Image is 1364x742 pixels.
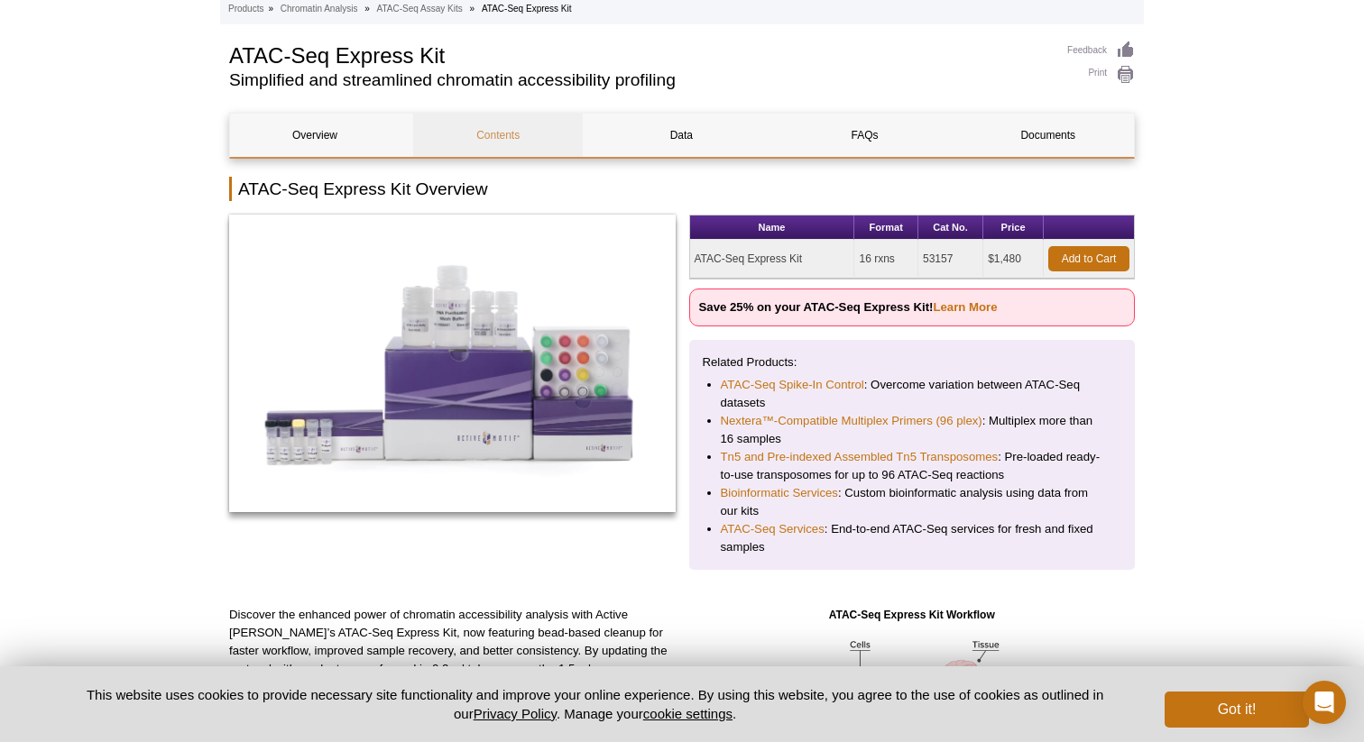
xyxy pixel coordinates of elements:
a: Nextera™-Compatible Multiplex Primers (96 plex) [721,412,982,430]
li: » [268,4,273,14]
a: Documents [963,114,1133,157]
img: ATAC-Seq Express Kit [229,215,676,512]
h2: ATAC-Seq Express Kit Overview [229,177,1135,201]
a: ATAC-Seq Assay Kits [377,1,463,17]
h2: Simplified and streamlined chromatin accessibility profiling [229,72,1049,88]
a: ATAC-Seq Services [721,520,825,538]
li: » [364,4,370,14]
a: Learn More [933,300,997,314]
li: » [470,4,475,14]
p: Related Products: [703,353,1122,371]
td: $1,480 [983,240,1044,279]
li: : Pre-loaded ready-to-use transposomes for up to 96 ATAC-Seq reactions [721,448,1104,484]
a: Privacy Policy [474,706,557,721]
strong: Save 25% on your ATAC-Seq Express Kit! [699,300,998,314]
a: Tn5 and Pre-indexed Assembled Tn5 Transposomes [721,448,999,466]
div: Open Intercom Messenger [1303,681,1346,724]
h1: ATAC-Seq Express Kit [229,41,1049,68]
button: Got it! [1165,692,1309,728]
a: Add to Cart [1048,246,1129,271]
a: Print [1067,65,1135,85]
th: Price [983,215,1044,240]
a: Contents [413,114,583,157]
li: : Custom bioinformatic analysis using data from our kits [721,484,1104,520]
li: : Multiplex more than 16 samples [721,412,1104,448]
a: Products [228,1,263,17]
th: Cat No. [918,215,983,240]
a: ATAC-Seq Spike-In Control [721,376,864,394]
th: Name [690,215,855,240]
td: 53157 [918,240,983,279]
a: Feedback [1067,41,1135,60]
p: This website uses cookies to provide necessary site functionality and improve your online experie... [55,685,1135,723]
th: Format [854,215,918,240]
a: Bioinformatic Services [721,484,838,502]
li: : Overcome variation between ATAC-Seq datasets [721,376,1104,412]
button: cookie settings [643,706,733,721]
a: FAQs [780,114,950,157]
strong: ATAC-Seq Express Kit Workflow [829,609,995,621]
a: Data [596,114,766,157]
a: Chromatin Analysis [281,1,358,17]
li: : End-to-end ATAC-Seq services for fresh and fixed samples [721,520,1104,556]
td: ATAC-Seq Express Kit [690,240,855,279]
td: 16 rxns [854,240,918,279]
a: Overview [230,114,400,157]
li: ATAC-Seq Express Kit [482,4,572,14]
